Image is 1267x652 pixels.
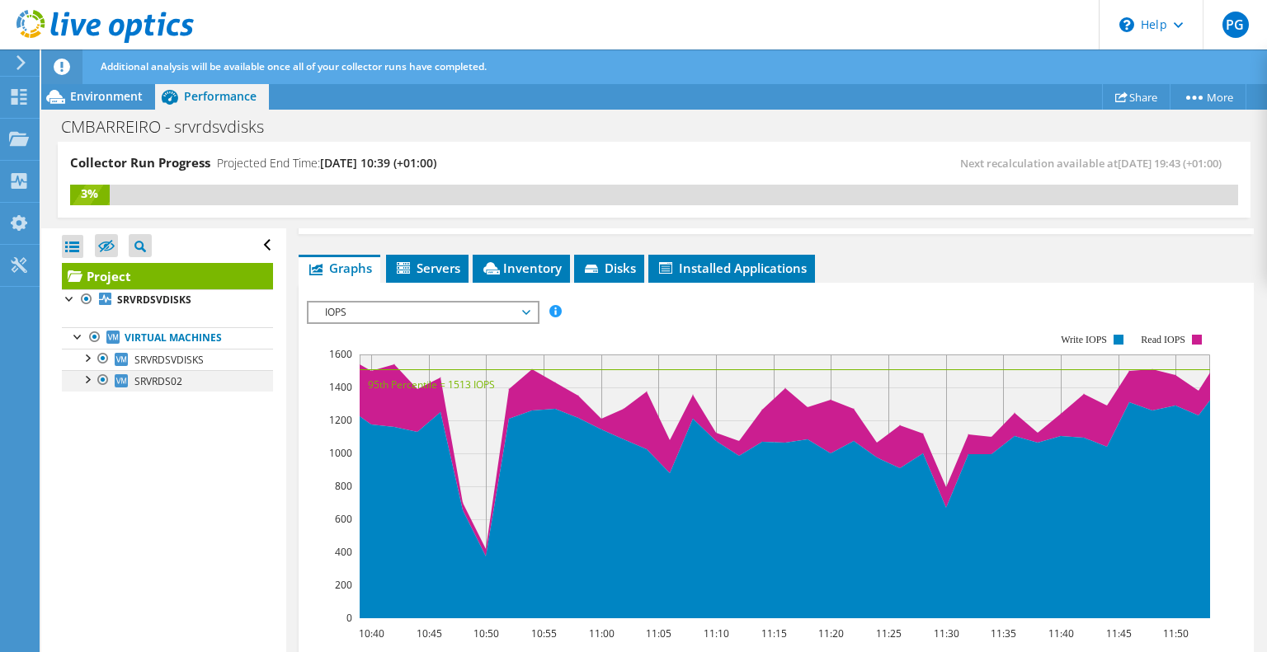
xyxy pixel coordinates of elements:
text: 11:15 [761,626,787,640]
text: 200 [335,578,352,592]
text: 11:45 [1106,626,1132,640]
text: 800 [335,479,352,493]
span: Disks [582,260,636,276]
span: Servers [394,260,460,276]
a: Virtual Machines [62,327,273,349]
div: 3% [70,185,110,203]
text: 1200 [329,413,352,427]
span: [DATE] 19:43 (+01:00) [1118,156,1222,171]
text: 11:00 [589,626,615,640]
text: 11:20 [818,626,844,640]
text: 95th Percentile = 1513 IOPS [368,378,495,392]
text: Read IOPS [1142,334,1186,345]
span: Performance [184,88,257,104]
span: Inventory [481,260,562,276]
svg: \n [1119,17,1134,32]
span: Next recalculation available at [960,156,1230,171]
a: More [1170,84,1246,110]
text: 10:55 [531,626,557,640]
h4: Projected End Time: [217,154,436,172]
text: 11:25 [876,626,902,640]
text: 11:30 [934,626,959,640]
a: SRVRDS02 [62,370,273,392]
a: Project [62,263,273,289]
span: Installed Applications [657,260,807,276]
text: 11:50 [1163,626,1189,640]
text: 1600 [329,347,352,361]
text: 10:40 [359,626,384,640]
text: 10:45 [417,626,442,640]
text: 1400 [329,380,352,394]
span: PG [1222,12,1249,38]
text: 0 [346,611,352,625]
span: SRVRDS02 [134,374,182,388]
text: 11:40 [1048,626,1074,640]
span: SRVRDSVDISKS [134,353,204,367]
text: 11:35 [991,626,1016,640]
text: 400 [335,545,352,559]
text: 11:10 [704,626,729,640]
a: Share [1102,84,1170,110]
a: SRVRDSVDISKS [62,349,273,370]
text: 600 [335,512,352,526]
span: Environment [70,88,143,104]
b: SRVRDSVDISKS [117,293,191,307]
text: 1000 [329,446,352,460]
span: Additional analysis will be available once all of your collector runs have completed. [101,59,487,73]
a: SRVRDSVDISKS [62,289,273,311]
span: Graphs [307,260,372,276]
span: [DATE] 10:39 (+01:00) [320,155,436,171]
text: 11:05 [646,626,671,640]
h1: CMBARREIRO - srvrdsvdisks [54,118,290,136]
span: IOPS [317,303,529,322]
text: Write IOPS [1061,334,1107,345]
text: 10:50 [473,626,499,640]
